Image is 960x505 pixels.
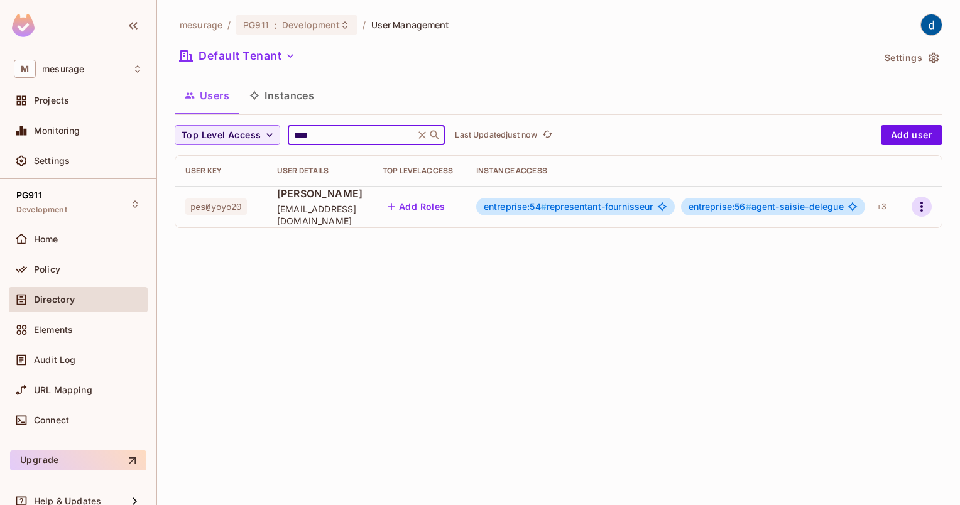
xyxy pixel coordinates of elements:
span: entreprise:56 [689,201,751,212]
span: agent-saisie-delegue [689,202,844,212]
div: Top Level Access [383,166,456,176]
span: Monitoring [34,126,80,136]
p: Last Updated just now [455,130,537,140]
span: Connect [34,415,69,425]
span: Elements [34,325,73,335]
span: [PERSON_NAME] [277,187,363,200]
span: Directory [34,295,75,305]
span: User Management [371,19,450,31]
span: entreprise:54 [484,201,547,212]
div: User Details [277,166,363,176]
button: Add user [881,125,942,145]
button: Top Level Access [175,125,280,145]
button: refresh [540,128,555,143]
button: Instances [239,80,324,111]
span: Top Level Access [182,128,261,143]
span: Settings [34,156,70,166]
button: Add Roles [383,197,450,217]
span: Development [282,19,340,31]
span: pes@yoyo20 [185,198,247,215]
span: Development [16,205,67,215]
span: the active workspace [180,19,222,31]
li: / [363,19,366,31]
span: representant-fournisseur [484,202,653,212]
span: URL Mapping [34,385,92,395]
span: Home [34,234,58,244]
span: # [746,201,751,212]
button: Settings [880,48,942,68]
button: Upgrade [10,450,146,470]
span: PG911 [243,19,269,31]
span: : [273,20,278,30]
span: Click to refresh data [537,128,555,143]
span: Workspace: mesurage [42,64,84,74]
span: # [541,201,547,212]
button: Default Tenant [175,46,300,66]
span: Projects [34,95,69,106]
div: Instance Access [476,166,892,176]
span: Policy [34,264,60,274]
div: + 3 [871,197,892,217]
span: PG911 [16,190,42,200]
span: [EMAIL_ADDRESS][DOMAIN_NAME] [277,203,363,227]
button: Users [175,80,239,111]
img: dev 911gcl [921,14,942,35]
span: refresh [542,129,553,141]
li: / [227,19,231,31]
span: Audit Log [34,355,75,365]
span: M [14,60,36,78]
img: SReyMgAAAABJRU5ErkJggg== [12,14,35,37]
div: User Key [185,166,257,176]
